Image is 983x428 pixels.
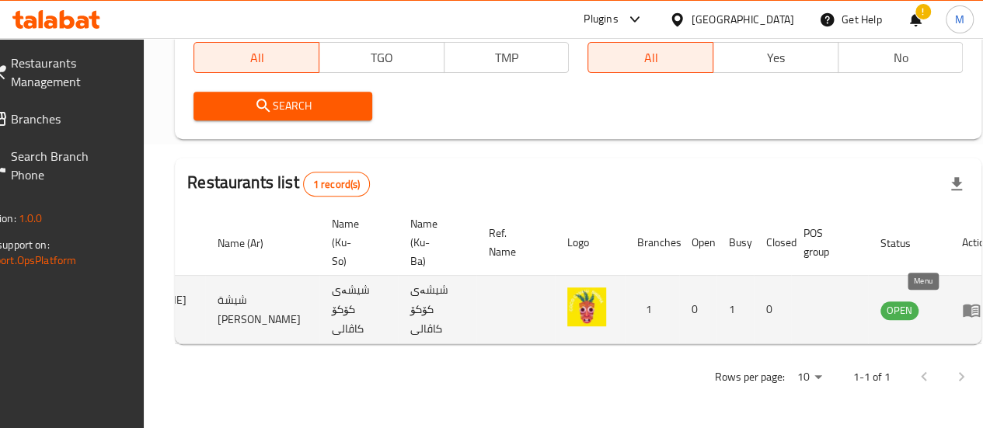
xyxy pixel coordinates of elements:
p: 1-1 of 1 [852,367,890,387]
div: Plugins [584,10,618,29]
div: Export file [938,165,975,203]
span: No [845,47,957,69]
span: 1.0.0 [19,208,43,228]
span: OPEN [880,301,919,319]
div: Rows per page: [790,366,828,389]
span: M [955,11,964,28]
button: Search [193,92,372,120]
button: No [838,42,964,73]
td: شیشەی کۆکۆ کاڤالی [319,276,398,344]
td: 1 [625,276,679,344]
img: Coco Cavalli Shisha [567,287,606,326]
th: Branches [625,210,679,276]
button: All [587,42,713,73]
div: OPEN [880,301,919,320]
button: TGO [319,42,444,73]
p: Rows per page: [714,367,784,387]
th: Busy [716,210,754,276]
td: 1 [716,276,754,344]
span: TMP [451,47,563,69]
span: TGO [326,47,438,69]
span: Yes [720,47,832,69]
th: Closed [754,210,791,276]
span: Name (Ar) [218,234,284,252]
span: Name (Ku-Ba) [410,214,458,270]
div: Total records count [303,172,371,197]
td: 0 [754,276,791,344]
span: Search [206,96,360,116]
span: Restaurants Management [11,54,122,91]
button: TMP [444,42,570,73]
td: 0 [679,276,716,344]
div: [GEOGRAPHIC_DATA] [692,11,794,28]
td: شیشەی کۆکۆ کاڤالی [398,276,476,344]
span: All [594,47,707,69]
h2: Restaurants list [187,171,370,197]
td: شيشة [PERSON_NAME] [205,276,319,344]
span: POS group [803,224,849,261]
span: All [200,47,313,69]
th: Logo [555,210,625,276]
span: 1 record(s) [304,177,370,192]
span: Name (Ku-So) [332,214,379,270]
button: Yes [713,42,838,73]
span: Ref. Name [489,224,536,261]
span: Search Branch Phone [11,147,122,184]
span: Status [880,234,931,252]
th: Open [679,210,716,276]
span: Branches [11,110,122,128]
button: All [193,42,319,73]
